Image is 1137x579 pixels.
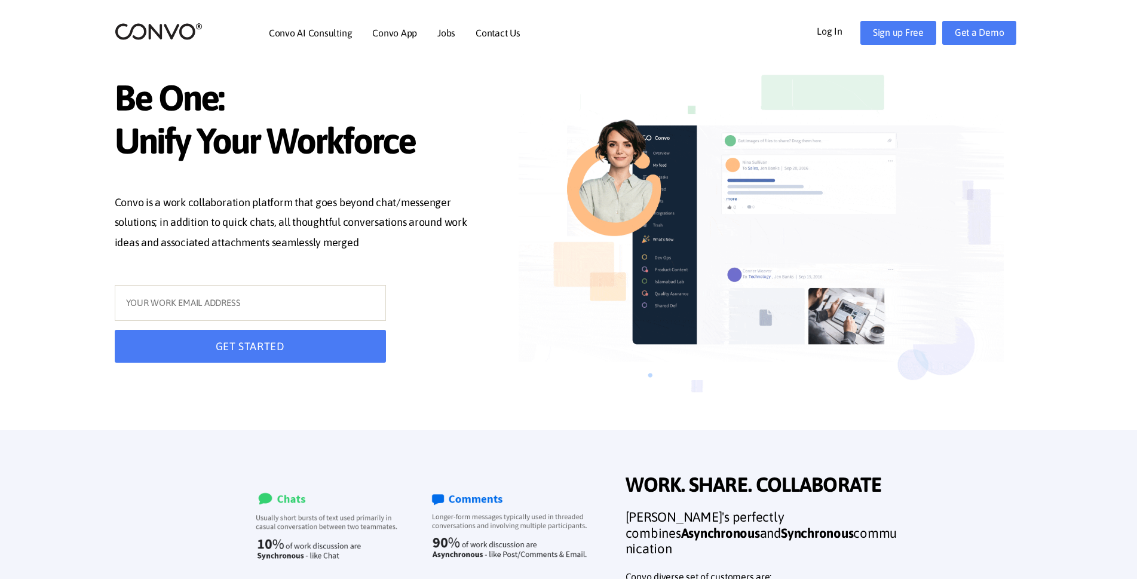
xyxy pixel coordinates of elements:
span: Unify Your Workforce [115,120,483,166]
a: Convo AI Consulting [269,28,352,38]
a: Jobs [437,28,455,38]
img: logo_2.png [115,22,203,41]
strong: Synchronous [781,525,853,541]
strong: Asynchronous [681,525,760,541]
button: GET STARTED [115,330,386,363]
a: Convo App [372,28,417,38]
img: image_not_found [519,54,1004,430]
h3: [PERSON_NAME]'s perfectly combines and communication [626,509,900,565]
a: Get a Demo [942,21,1017,45]
a: Sign up Free [860,21,936,45]
span: WORK. SHARE. COLLABORATE [626,473,900,500]
a: Contact Us [476,28,520,38]
input: YOUR WORK EMAIL ADDRESS [115,285,386,321]
span: Be One: [115,76,483,122]
a: Log In [817,21,860,40]
p: Convo is a work collaboration platform that goes beyond chat/messenger solutions; in addition to ... [115,192,483,256]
